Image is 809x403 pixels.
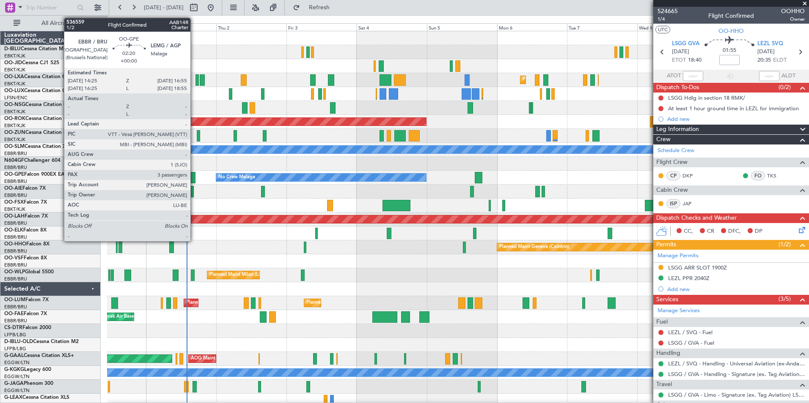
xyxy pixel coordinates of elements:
div: Planned Maint Geneva (Cointrin) [499,241,569,253]
a: OO-GPEFalcon 900EX EASy II [4,172,74,177]
span: OO-HHO [718,27,744,35]
span: G-JAGA [4,381,24,386]
div: Planned Maint [GEOGRAPHIC_DATA] ([GEOGRAPHIC_DATA] National) [306,297,460,309]
div: Planned Maint [GEOGRAPHIC_DATA] ([GEOGRAPHIC_DATA] National) [186,297,339,309]
span: OO-WLP [4,270,25,275]
a: EBBR/BRU [4,150,27,157]
span: G-LEAX [4,395,22,400]
div: Planned Maint Milan (Linate) [209,269,270,281]
div: Wed 1 [146,23,216,31]
div: LEZL PPR 2040Z [668,275,710,282]
span: 01:55 [723,46,736,55]
div: [DATE] [147,17,162,24]
a: EGGW/LTN [4,387,30,394]
input: --:-- [683,71,703,81]
a: OO-SLMCessna Citation XLS [4,144,72,149]
a: LSGG / GVA - Fuel [668,339,714,346]
span: OO-FAE [4,311,24,316]
div: [DATE] [109,17,123,24]
a: G-KGKGLegacy 600 [4,367,51,372]
span: Travel [656,380,672,389]
span: ATOT [667,72,681,80]
a: Manage Services [658,307,700,315]
span: Services [656,295,678,305]
a: EBBR/BRU [4,318,27,324]
a: D-IBLUCessna Citation M2 [4,46,66,52]
span: D-IBLU [4,46,21,52]
button: Refresh [289,1,340,14]
div: FO [751,171,765,180]
span: Leg Information [656,125,699,134]
span: OO-LUX [4,88,24,93]
span: OO-LXA [4,74,24,79]
span: Owner [781,16,805,23]
span: Fuel [656,317,668,327]
a: G-LEAXCessna Citation XLS [4,395,69,400]
span: N604GF [4,158,24,163]
div: AOG Maint Dusseldorf [191,352,240,365]
a: OO-WLPGlobal 5500 [4,270,54,275]
a: OO-ELKFalcon 8X [4,228,47,233]
div: ISP [666,199,680,208]
span: (1/2) [779,240,791,249]
span: OO-AIE [4,186,22,191]
span: 20:35 [757,56,771,65]
a: D-IBLU-OLDCessna Citation M2 [4,339,79,344]
div: Fri 3 [286,23,357,31]
span: Handling [656,349,680,358]
a: OO-AIEFalcon 7X [4,186,46,191]
a: EGGW/LTN [4,373,30,380]
a: EBKT/KJK [4,136,25,143]
span: ETOT [672,56,686,65]
a: OO-FSXFalcon 7X [4,200,47,205]
a: EBKT/KJK [4,81,25,87]
span: Flight Crew [656,158,688,167]
a: EBBR/BRU [4,304,27,310]
span: LEZL SVQ [757,40,783,48]
span: Cabin Crew [656,185,688,195]
span: 1/4 [658,16,678,23]
a: CS-DTRFalcon 2000 [4,325,51,330]
a: EBBR/BRU [4,178,27,185]
a: EBBR/BRU [4,248,27,254]
a: LSGG / GVA - Handling - Signature (ex. Tag Aviation) LSGG / GVA [668,370,805,378]
a: EGGW/LTN [4,359,30,366]
a: EBBR/BRU [4,234,27,240]
a: JAP [682,200,702,207]
span: Dispatch To-Dos [656,83,699,93]
a: LEZL / SVQ - Fuel [668,329,713,336]
span: OO-HHO [4,242,26,247]
span: OO-ELK [4,228,23,233]
div: Sun 5 [427,23,497,31]
div: Planned Maint Kortrijk-[GEOGRAPHIC_DATA] [523,74,621,86]
div: LSGG Hdlg in section 18 RMK/ [668,94,745,101]
span: LSGG GVA [672,40,699,48]
span: CS-DTR [4,325,22,330]
a: EBKT/KJK [4,123,25,129]
input: Trip Number [26,1,74,14]
a: EBKT/KJK [4,206,25,212]
a: OO-VSFFalcon 8X [4,256,47,261]
span: Dispatch Checks and Weather [656,213,737,223]
a: LEZL / SVQ - Handling - Universal Aviation (ex-Andalucia Aviation) LEZL/SVQ [668,360,805,367]
a: OO-ZUNCessna Citation CJ4 [4,130,72,135]
div: No Crew Malaga [218,171,255,184]
a: DKP [682,172,702,180]
a: Schedule Crew [658,147,694,155]
a: LFPB/LBG [4,346,26,352]
div: CP [666,171,680,180]
span: OO-VSF [4,256,24,261]
a: OO-ROKCessna Citation CJ4 [4,116,72,121]
a: OO-FAEFalcon 7X [4,311,47,316]
a: OO-LAHFalcon 7X [4,214,48,219]
a: EBBR/BRU [4,276,27,282]
button: All Aircraft [9,16,92,30]
span: DP [755,227,762,236]
span: CR [707,227,714,236]
span: OO-LUM [4,297,25,302]
span: G-KGKG [4,367,24,372]
span: All Aircraft [22,20,89,26]
a: OO-JIDCessna CJ1 525 [4,60,59,65]
span: ALDT [781,72,795,80]
span: OOHHO [781,7,805,16]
